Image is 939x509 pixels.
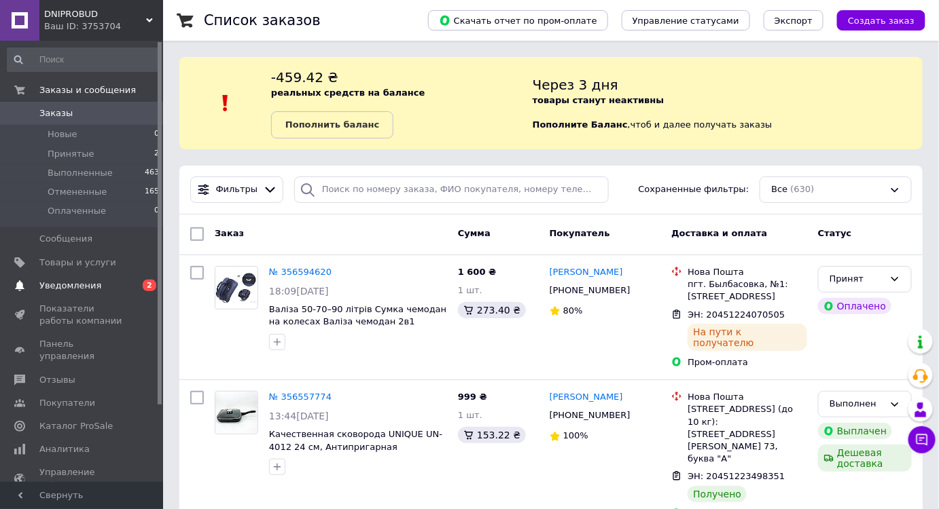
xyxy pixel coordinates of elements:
img: Фото товару [215,392,258,434]
span: Покупатели [39,397,95,409]
h1: Список заказов [204,12,321,29]
span: Каталог ProSale [39,420,113,432]
span: 2 [154,148,159,160]
span: Оплаченные [48,205,106,217]
button: Управление статусами [622,10,750,31]
span: DNIPROBUD [44,8,146,20]
span: 165 [145,186,159,198]
img: Фото товару [215,272,258,304]
b: реальных средств на балансе [271,88,425,98]
span: Статус [818,228,852,238]
span: -459.42 ₴ [271,69,338,86]
div: [STREET_ADDRESS] (до 10 кг): [STREET_ADDRESS][PERSON_NAME] 73, буква "А" [688,403,807,465]
span: 1 шт. [458,410,482,420]
span: Заказ [215,228,244,238]
div: [PHONE_NUMBER] [547,407,633,424]
div: Выполнен [830,397,884,411]
div: Оплачено [818,298,891,314]
div: 273.40 ₴ [458,302,526,318]
span: Экспорт [775,16,813,26]
button: Скачать отчет по пром-оплате [428,10,608,31]
span: Панель управления [39,338,126,362]
span: Сообщения [39,233,92,245]
input: Поиск [7,48,160,72]
span: Сохраненные фильтры: [639,183,749,196]
span: Фильтры [216,183,258,196]
a: Создать заказ [823,15,925,25]
div: Нова Пошта [688,266,807,278]
span: 2 [143,280,156,291]
a: Фото товару [215,391,258,434]
span: Новые [48,128,77,140]
a: Пополнить баланс [271,111,393,138]
span: Покупатель [550,228,610,238]
span: Создать заказ [848,16,915,26]
span: 18:09[DATE] [269,286,329,297]
div: Ваш ID: 3753704 [44,20,163,33]
span: Сумма [458,228,491,238]
button: Создать заказ [837,10,925,31]
span: Скачать отчет по пром-оплате [439,14,597,26]
span: Товары и услуги [39,257,116,269]
span: Все [771,183,787,196]
span: 1 шт. [458,285,482,295]
span: 100% [563,430,588,440]
span: 13:44[DATE] [269,411,329,421]
span: ЭН: 20451223498351 [688,471,785,481]
span: Заказы и сообщения [39,84,136,96]
a: [PERSON_NAME] [550,391,623,404]
span: 0 [154,205,159,217]
span: 1 600 ₴ [458,267,496,277]
b: товары станут неактивны [533,95,665,105]
input: Поиск по номеру заказа, ФИО покупателя, номеру телефона, Email, номеру накладной [294,176,609,203]
button: Чат с покупателем [908,426,936,453]
div: Принят [830,272,884,286]
button: Экспорт [764,10,823,31]
b: Пополнить баланс [285,119,379,130]
div: Пром-оплата [688,356,807,369]
img: :exclamation: [215,93,236,113]
span: (630) [791,184,815,194]
b: Пополните Баланс [533,119,628,130]
span: Управление статусами [633,16,739,26]
span: Доставка и оплата [671,228,767,238]
span: Отзывы [39,374,75,386]
a: Качественная сковорода UNIQUE UN-4012 24 см, Антипригарная сковорода, GU-431 Сковорода фирменная [269,429,442,477]
span: ЭН: 20451224070505 [688,309,785,320]
span: 463 [145,167,159,179]
div: пгт. Былбасовка, №1: [STREET_ADDRESS] [688,278,807,303]
span: Уведомления [39,280,101,292]
span: Показатели работы компании [39,303,126,327]
span: Через 3 дня [533,77,618,93]
div: Нова Пошта [688,391,807,403]
div: На пути к получателю [688,324,807,351]
span: Аналитика [39,443,90,455]
span: 80% [563,305,583,316]
div: Выплачен [818,423,892,439]
span: Заказы [39,107,73,119]
a: [PERSON_NAME] [550,266,623,279]
div: 153.22 ₴ [458,427,526,443]
a: Фото товару [215,266,258,309]
span: Отмененные [48,186,107,198]
a: № 356557774 [269,392,332,402]
a: Валіза 50-70–90 літрів Сумка чемодан на колесах Валіза чемодан 2в1 [269,304,446,327]
span: Выполненные [48,167,113,179]
div: Дешевая доставка [818,445,912,472]
span: Принятые [48,148,94,160]
span: 0 [154,128,159,140]
a: № 356594620 [269,267,332,277]
div: , чтоб и далее получать заказы [533,68,923,138]
div: [PHONE_NUMBER] [547,282,633,299]
div: Получено [688,486,747,502]
span: Управление сайтом [39,466,126,491]
span: 999 ₴ [458,392,487,402]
